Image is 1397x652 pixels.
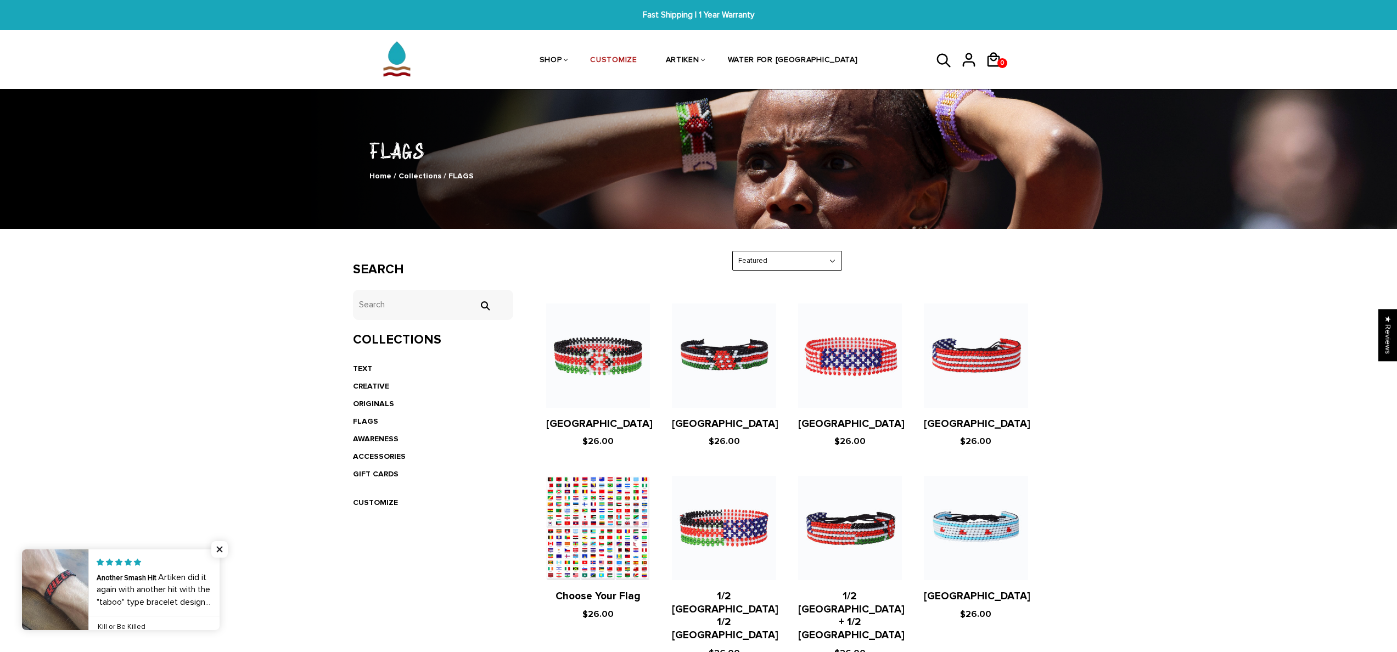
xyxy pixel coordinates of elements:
[474,301,496,311] input: Search
[672,418,778,430] a: [GEOGRAPHIC_DATA]
[960,436,991,447] span: $26.00
[666,32,699,90] a: ARTIKEN
[394,171,396,181] span: /
[709,436,740,447] span: $26.00
[444,171,446,181] span: /
[540,32,562,90] a: SHOP
[353,452,406,461] a: ACCESSORIES
[960,609,991,620] span: $26.00
[728,32,858,90] a: WATER FOR [GEOGRAPHIC_DATA]
[556,590,641,603] a: Choose Your Flag
[353,332,514,348] h3: Collections
[353,417,378,426] a: FLAGS
[426,9,972,21] span: Fast Shipping | 1 Year Warranty
[353,290,514,320] input: Search
[353,364,372,373] a: TEXT
[924,418,1030,430] a: [GEOGRAPHIC_DATA]
[998,55,1007,71] span: 0
[798,590,905,642] a: 1/2 [GEOGRAPHIC_DATA] + 1/2 [GEOGRAPHIC_DATA]
[590,32,637,90] a: CUSTOMIZE
[672,590,778,642] a: 1/2 [GEOGRAPHIC_DATA] 1/2 [GEOGRAPHIC_DATA]
[353,399,394,408] a: ORIGINALS
[798,418,905,430] a: [GEOGRAPHIC_DATA]
[924,590,1030,603] a: [GEOGRAPHIC_DATA]
[582,609,614,620] span: $26.00
[1378,309,1397,361] div: Click to open Judge.me floating reviews tab
[353,498,398,507] a: CUSTOMIZE
[369,171,391,181] a: Home
[353,381,389,391] a: CREATIVE
[546,418,653,430] a: [GEOGRAPHIC_DATA]
[448,171,474,181] span: FLAGS
[353,434,399,443] a: AWARENESS
[399,171,441,181] a: Collections
[985,71,1010,73] a: 0
[353,136,1045,165] h1: FLAGS
[353,262,514,278] h3: Search
[582,436,614,447] span: $26.00
[834,436,866,447] span: $26.00
[353,469,399,479] a: GIFT CARDS
[211,541,228,558] span: Close popup widget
